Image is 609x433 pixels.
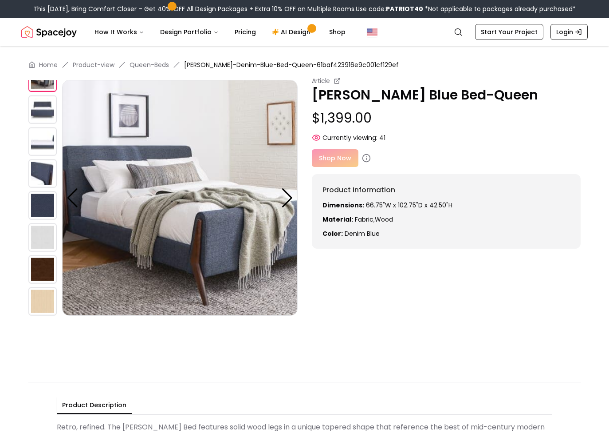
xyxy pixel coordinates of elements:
[28,255,57,284] img: https://storage.googleapis.com/spacejoy-main/assets/61baf423916e9c001cf129ef/product_9_a37nei4fknc
[28,159,57,188] img: https://storage.googleapis.com/spacejoy-main/assets/61baf423916e9c001cf129ef/product_6_d5a7hkak777e
[379,133,385,142] span: 41
[265,23,320,41] a: AI Design
[28,95,57,124] img: https://storage.googleapis.com/spacejoy-main/assets/61baf423916e9c001cf129ef/product_4_maf7117bhpel
[322,229,343,238] strong: Color:
[322,185,570,195] h6: Product Information
[475,24,543,40] a: Start Your Project
[62,80,298,316] img: https://storage.googleapis.com/spacejoy-main/assets/61baf423916e9c001cf129ef/product_3_k2o7klhmbba5
[322,133,377,142] span: Currently viewing:
[367,27,377,37] img: United States
[28,287,57,316] img: https://storage.googleapis.com/spacejoy-main/assets/61baf423916e9c001cf129ef/product_10_gall2b85p94k
[356,4,423,13] span: Use code:
[87,23,151,41] button: How It Works
[153,23,226,41] button: Design Portfolio
[322,215,353,224] strong: Material:
[28,191,57,220] img: https://storage.googleapis.com/spacejoy-main/assets/61baf423916e9c001cf129ef/product_7_mpncf9e1gee6
[423,4,576,13] span: *Not applicable to packages already purchased*
[345,229,380,238] span: denim blue
[550,24,588,40] a: Login
[355,215,393,224] span: Fabric,Wood
[21,23,77,41] img: Spacejoy Logo
[322,201,364,210] strong: Dimensions:
[28,64,57,92] img: https://storage.googleapis.com/spacejoy-main/assets/61baf423916e9c001cf129ef/product_3_k2o7klhmbba5
[312,110,581,126] p: $1,399.00
[184,60,399,69] span: [PERSON_NAME]-Denim-Blue-Bed-Queen-61baf423916e9c001cf129ef
[21,23,77,41] a: Spacejoy
[322,23,353,41] a: Shop
[228,23,263,41] a: Pricing
[28,223,57,252] img: https://storage.googleapis.com/spacejoy-main/assets/61baf423916e9c001cf129ef/product_8_k6ilgee5311
[21,18,588,46] nav: Global
[87,23,353,41] nav: Main
[312,87,581,103] p: [PERSON_NAME] Blue Bed-Queen
[39,60,58,69] a: Home
[312,76,330,85] small: Article
[33,4,576,13] div: This [DATE], Bring Comfort Closer – Get 40% OFF All Design Packages + Extra 10% OFF on Multiple R...
[386,4,423,13] b: PATRIOT40
[73,60,114,69] a: Product-view
[28,127,57,156] img: https://storage.googleapis.com/spacejoy-main/assets/61baf423916e9c001cf129ef/product_5_pgoke8gpm73
[57,397,132,414] button: Product Description
[322,201,570,210] p: 66.75"W x 102.75"D x 42.50"H
[28,60,581,69] nav: breadcrumb
[130,60,169,69] a: Queen-Beds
